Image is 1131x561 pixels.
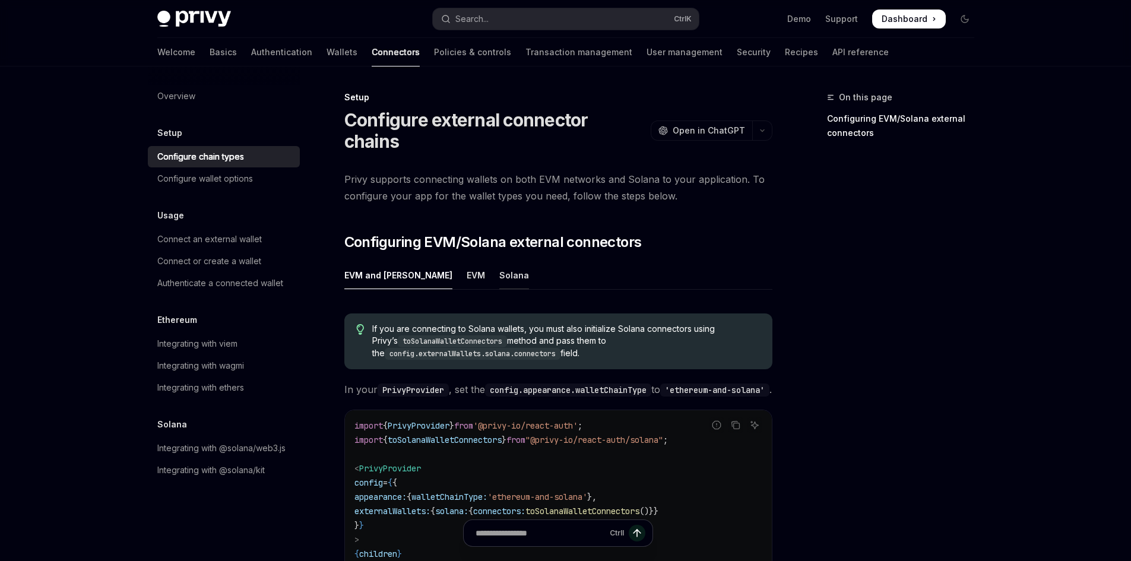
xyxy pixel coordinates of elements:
span: from [506,435,525,445]
code: toSolanaWalletConnectors [398,335,507,347]
h5: Usage [157,208,184,223]
svg: Tip [356,324,365,335]
div: Integrating with viem [157,337,237,351]
span: appearance: [354,492,407,502]
button: Ask AI [747,417,762,433]
span: ; [578,420,582,431]
a: Authentication [251,38,312,66]
span: Configuring EVM/Solana external connectors [344,233,642,252]
div: Integrating with wagmi [157,359,244,373]
span: } [449,420,454,431]
a: Demo [787,13,811,25]
span: If you are connecting to Solana wallets, you must also initialize Solana connectors using Privy’s... [372,323,760,360]
div: Integrating with ethers [157,381,244,395]
h5: Ethereum [157,313,197,327]
span: '@privy-io/react-auth' [473,420,578,431]
a: Integrating with @solana/web3.js [148,438,300,459]
button: Open in ChatGPT [651,121,752,141]
button: Report incorrect code [709,417,724,433]
h5: Setup [157,126,182,140]
a: Dashboard [872,9,946,28]
span: In your , set the to . [344,381,772,398]
code: PrivyProvider [378,383,449,397]
span: import [354,420,383,431]
div: Solana [499,261,529,289]
span: 'ethereum-and-solana' [487,492,587,502]
span: { [407,492,411,502]
a: Support [825,13,858,25]
span: { [383,420,388,431]
span: }, [587,492,597,502]
div: Configure wallet options [157,172,253,186]
h5: Solana [157,417,187,432]
span: < [354,463,359,474]
a: User management [647,38,723,66]
div: Connect an external wallet [157,232,262,246]
a: Transaction management [525,38,632,66]
a: Overview [148,85,300,107]
a: Configuring EVM/Solana external connectors [827,109,984,142]
a: Integrating with viem [148,333,300,354]
span: } [502,435,506,445]
img: dark logo [157,11,231,27]
span: config [354,477,383,488]
span: Privy supports connecting wallets on both EVM networks and Solana to your application. To configu... [344,171,772,204]
a: Welcome [157,38,195,66]
code: config.appearance.walletChainType [485,383,651,397]
a: Policies & controls [434,38,511,66]
span: import [354,435,383,445]
div: Search... [455,12,489,26]
span: { [430,506,435,516]
span: Ctrl K [674,14,692,24]
div: Setup [344,91,772,103]
button: Send message [629,525,645,541]
code: config.externalWallets.solana.connectors [385,348,560,360]
span: walletChainType: [411,492,487,502]
h1: Configure external connector chains [344,109,646,152]
a: Wallets [327,38,357,66]
a: Integrating with ethers [148,377,300,398]
span: externalWallets: [354,506,430,516]
span: { [388,477,392,488]
span: solana: [435,506,468,516]
span: ; [663,435,668,445]
a: API reference [832,38,889,66]
span: PrivyProvider [359,463,421,474]
div: Integrating with @solana/web3.js [157,441,286,455]
span: Dashboard [882,13,927,25]
div: Configure chain types [157,150,244,164]
button: Open search [433,8,699,30]
input: Ask a question... [476,520,605,546]
span: PrivyProvider [388,420,449,431]
span: = [383,477,388,488]
button: Toggle dark mode [955,9,974,28]
span: On this page [839,90,892,104]
span: toSolanaWalletConnectors [388,435,502,445]
span: { [468,506,473,516]
a: Authenticate a connected wallet [148,272,300,294]
a: Integrating with wagmi [148,355,300,376]
div: Integrating with @solana/kit [157,463,265,477]
button: Copy the contents from the code block [728,417,743,433]
a: Connect or create a wallet [148,251,300,272]
span: Open in ChatGPT [673,125,745,137]
span: ()}} [639,506,658,516]
div: EVM [467,261,485,289]
code: 'ethereum-and-solana' [660,383,769,397]
span: { [383,435,388,445]
span: toSolanaWalletConnectors [525,506,639,516]
a: Configure chain types [148,146,300,167]
a: Connect an external wallet [148,229,300,250]
div: Authenticate a connected wallet [157,276,283,290]
a: Basics [210,38,237,66]
a: Recipes [785,38,818,66]
span: from [454,420,473,431]
div: Connect or create a wallet [157,254,261,268]
span: { [392,477,397,488]
a: Integrating with @solana/kit [148,459,300,481]
span: connectors: [473,506,525,516]
div: Overview [157,89,195,103]
div: EVM and [PERSON_NAME] [344,261,452,289]
a: Connectors [372,38,420,66]
span: "@privy-io/react-auth/solana" [525,435,663,445]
